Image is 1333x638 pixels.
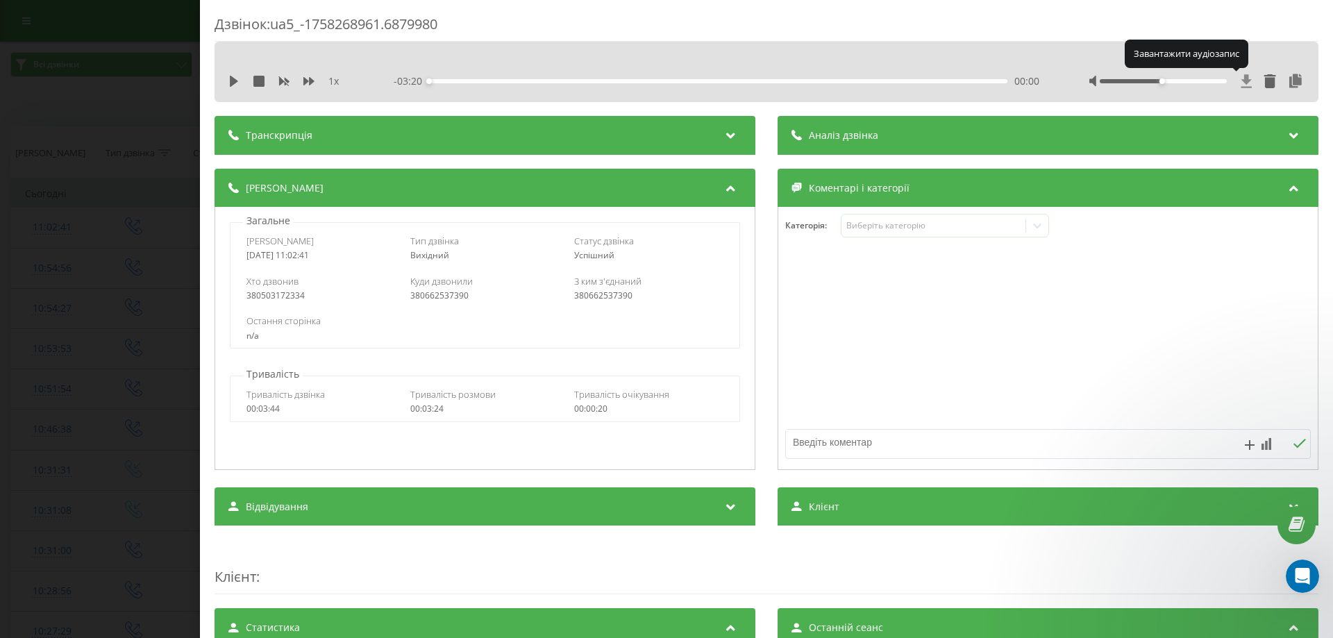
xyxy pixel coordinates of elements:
[574,388,669,401] span: Тривалість очікування
[846,220,1020,231] div: Виберіть категорію
[410,404,560,414] div: 00:03:24
[410,235,459,247] span: Тип дзвінка
[243,367,303,381] p: Тривалість
[785,221,841,230] h4: Категорія :
[809,181,909,195] span: Коментарі і категорії
[426,78,432,84] div: Accessibility label
[809,621,883,635] span: Останній сеанс
[394,74,429,88] span: - 03:20
[246,621,300,635] span: Статистика
[574,291,723,301] div: 380662537390
[410,291,560,301] div: 380662537390
[246,251,396,260] div: [DATE] 11:02:41
[1014,74,1039,88] span: 00:00
[215,15,1318,42] div: Дзвінок : ua5_-1758268961.6879980
[243,214,294,228] p: Загальне
[246,331,723,341] div: n/a
[574,275,642,287] span: З ким з'єднаний
[574,235,634,247] span: Статус дзвінка
[246,235,314,247] span: [PERSON_NAME]
[246,404,396,414] div: 00:03:44
[574,404,723,414] div: 00:00:20
[809,500,839,514] span: Клієнт
[246,128,312,142] span: Транскрипція
[410,275,473,287] span: Куди дзвонили
[574,249,614,261] span: Успішний
[1286,560,1319,593] iframe: Intercom live chat
[1159,78,1165,84] div: Accessibility label
[215,567,256,586] span: Клієнт
[246,388,325,401] span: Тривалість дзвінка
[1125,40,1248,67] div: Завантажити аудіозапис
[410,388,496,401] span: Тривалість розмови
[246,500,308,514] span: Відвідування
[328,74,339,88] span: 1 x
[809,128,878,142] span: Аналіз дзвінка
[410,249,449,261] span: Вихідний
[215,539,1318,594] div: :
[246,181,324,195] span: [PERSON_NAME]
[246,291,396,301] div: 380503172334
[246,275,299,287] span: Хто дзвонив
[246,314,321,327] span: Остання сторінка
